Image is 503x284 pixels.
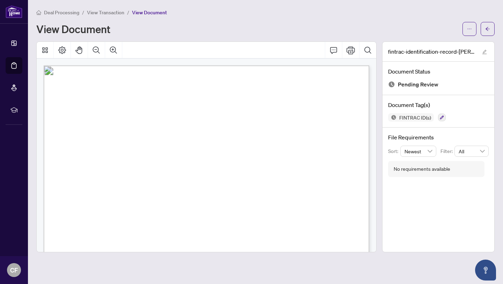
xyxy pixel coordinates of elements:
span: Deal Processing [44,9,79,16]
span: ellipsis [467,26,472,31]
div: No requirements available [394,165,450,173]
li: / [82,8,84,16]
span: All [459,146,484,156]
span: View Document [132,9,167,16]
img: logo [6,5,22,18]
span: home [36,10,41,15]
span: fintrac-identification-record-[PERSON_NAME]-20250926-122317.pdf [388,47,475,56]
span: Newest [404,146,432,156]
span: View Transaction [87,9,124,16]
h1: View Document [36,23,110,34]
p: Filter: [440,147,454,155]
button: Open asap [475,260,496,281]
p: Sort: [388,147,400,155]
img: Document Status [388,81,395,88]
span: edit [482,49,487,54]
span: FINTRAC ID(s) [396,115,434,120]
span: Pending Review [398,80,438,89]
img: Status Icon [388,113,396,122]
h4: File Requirements [388,133,489,141]
li: / [127,8,129,16]
span: arrow-left [485,26,490,31]
span: CF [10,265,18,275]
h4: Document Tag(s) [388,101,489,109]
h4: Document Status [388,67,489,76]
